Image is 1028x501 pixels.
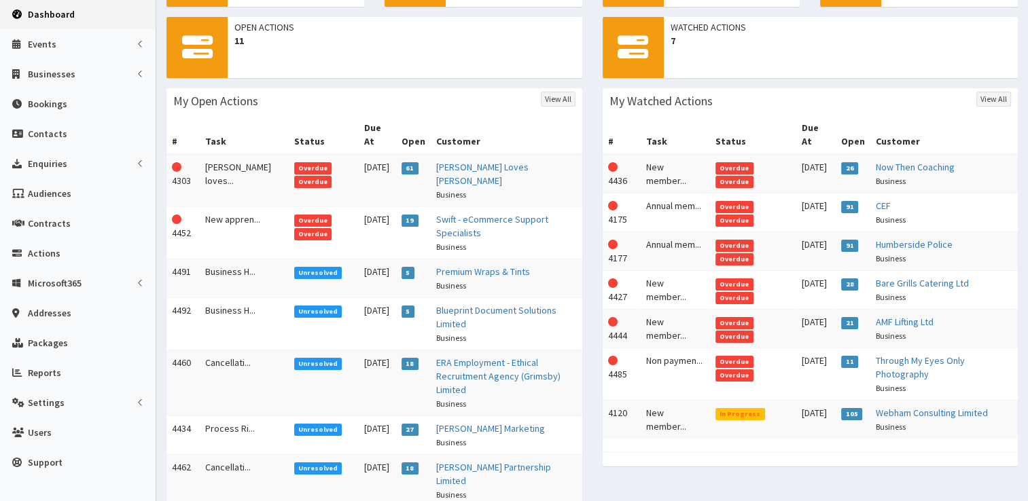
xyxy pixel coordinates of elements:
[359,206,396,259] td: [DATE]
[200,415,288,454] td: Process Ri...
[436,333,466,343] small: Business
[608,162,618,172] i: This Action is overdue!
[876,331,906,341] small: Business
[603,193,641,231] td: 4175
[876,161,955,173] a: Now Then Coaching
[28,307,71,319] span: Addresses
[603,115,641,154] th: #
[710,115,796,154] th: Status
[234,20,575,34] span: Open Actions
[166,115,200,154] th: #
[436,437,466,447] small: Business
[359,415,396,454] td: [DATE]
[876,215,906,225] small: Business
[200,297,288,350] td: Business H...
[715,331,754,343] span: Overdue
[28,277,82,289] span: Microsoft365
[541,92,575,107] a: View All
[436,265,530,278] a: Premium Wraps & Tints
[976,92,1011,107] a: View All
[796,154,836,193] td: [DATE]
[359,115,396,154] th: Due At
[402,162,419,174] span: 61
[641,154,710,193] td: New member...
[876,238,953,250] a: Humberside Police
[166,297,200,350] td: 4492
[715,408,765,420] span: In Progress
[641,400,710,439] td: New member...
[436,280,466,291] small: Business
[28,98,67,110] span: Bookings
[608,356,618,365] i: This Action is overdue!
[641,193,710,231] td: Annual mem...
[166,259,200,297] td: 4491
[289,115,359,154] th: Status
[715,253,754,265] span: Overdue
[796,400,836,439] td: [DATE]
[715,356,754,368] span: Overdue
[294,267,342,279] span: Unresolved
[796,309,836,348] td: [DATE]
[166,154,200,207] td: 4303
[402,424,419,436] span: 27
[671,34,1012,48] span: 7
[172,162,181,172] i: This Action is overdue!
[28,187,71,200] span: Audiences
[294,462,342,475] span: Unresolved
[28,367,61,379] span: Reports
[870,115,1018,154] th: Customer
[876,292,906,302] small: Business
[294,162,332,174] span: Overdue
[402,358,419,370] span: 18
[641,231,710,270] td: Annual mem...
[200,206,288,259] td: New appren...
[436,304,556,330] a: Blueprint Document Solutions Limited
[28,247,60,259] span: Actions
[796,115,836,154] th: Due At
[28,68,75,80] span: Businesses
[715,215,754,227] span: Overdue
[436,189,466,200] small: Business
[841,240,858,252] span: 91
[796,270,836,309] td: [DATE]
[608,240,618,249] i: This Action is overdue!
[234,34,575,48] span: 11
[841,278,858,291] span: 28
[173,95,258,107] h3: My Open Actions
[876,354,965,380] a: Through My Eyes Only Photography
[641,309,710,348] td: New member...
[200,115,288,154] th: Task
[396,115,431,154] th: Open
[608,278,618,288] i: This Action is overdue!
[402,215,419,227] span: 19
[715,162,754,174] span: Overdue
[436,422,545,434] a: [PERSON_NAME] Marketing
[166,350,200,415] td: 4460
[715,369,754,382] span: Overdue
[294,215,332,227] span: Overdue
[841,201,858,213] span: 91
[876,253,906,263] small: Business
[641,115,710,154] th: Task
[603,400,641,439] td: 4120
[294,424,342,436] span: Unresolved
[876,383,906,393] small: Business
[431,115,582,154] th: Customer
[715,240,754,252] span: Overdue
[294,358,342,370] span: Unresolved
[715,278,754,291] span: Overdue
[436,161,529,187] a: [PERSON_NAME] Loves [PERSON_NAME]
[796,348,836,400] td: [DATE]
[28,157,67,170] span: Enquiries
[603,270,641,309] td: 4427
[166,415,200,454] td: 4434
[715,201,754,213] span: Overdue
[359,154,396,207] td: [DATE]
[608,201,618,210] i: This Action is overdue!
[876,277,969,289] a: Bare Grills Catering Ltd
[608,317,618,327] i: This Action is overdue!
[28,337,68,349] span: Packages
[28,38,56,50] span: Events
[402,305,414,318] span: 5
[436,213,548,239] a: Swift - eCommerce Support Specialists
